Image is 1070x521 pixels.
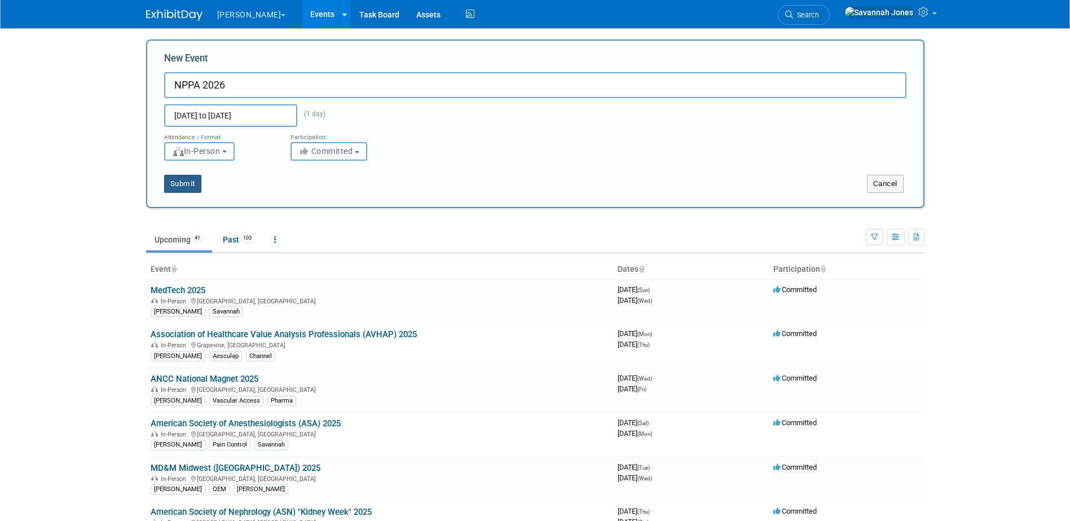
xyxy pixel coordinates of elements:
span: Committed [773,329,817,338]
span: - [651,285,653,294]
span: Committed [298,147,353,156]
div: Participation: [290,127,400,142]
a: American Society of Anesthesiologists (ASA) 2025 [151,418,341,429]
div: Savannah [254,440,288,450]
img: In-Person Event [151,431,158,436]
span: Committed [773,374,817,382]
img: In-Person Event [151,342,158,347]
a: MD&M Midwest ([GEOGRAPHIC_DATA]) 2025 [151,463,320,473]
span: [DATE] [618,385,646,393]
span: [DATE] [618,329,655,338]
span: In-Person [161,431,190,438]
div: Pharma [267,396,296,406]
span: (Sat) [637,420,649,426]
span: [DATE] [618,463,653,471]
span: - [650,418,652,427]
span: (Wed) [637,298,652,304]
div: Channel [246,351,275,361]
span: Committed [773,418,817,427]
a: MedTech 2025 [151,285,205,295]
div: [PERSON_NAME] [151,396,205,406]
span: [DATE] [618,418,652,427]
span: Committed [773,463,817,471]
div: [PERSON_NAME] [151,307,205,317]
input: Name of Trade Show / Conference [164,72,906,98]
div: [GEOGRAPHIC_DATA], [GEOGRAPHIC_DATA] [151,385,609,394]
a: Association of Healthcare Value Analysis Professionals (AVHAP) 2025 [151,329,417,339]
span: (Thu) [637,509,650,515]
span: In-Person [161,342,190,349]
button: Submit [164,175,201,193]
img: Savannah Jones [844,6,914,19]
img: In-Person Event [151,386,158,392]
div: [PERSON_NAME] [234,484,288,494]
span: In-Person [172,147,221,156]
span: (Thu) [637,342,650,348]
span: - [651,463,653,471]
div: Aesculap [209,351,242,361]
span: 103 [240,234,255,242]
div: Attendance / Format: [164,127,274,142]
a: Sort by Start Date [639,264,644,273]
span: [DATE] [618,285,653,294]
span: [DATE] [618,296,652,304]
span: Committed [773,507,817,515]
div: [GEOGRAPHIC_DATA], [GEOGRAPHIC_DATA] [151,429,609,438]
input: Start Date - End Date [164,104,297,127]
a: Sort by Participation Type [820,264,826,273]
span: (Mon) [637,331,652,337]
span: (Tue) [637,465,650,471]
a: Sort by Event Name [171,264,177,273]
div: [PERSON_NAME] [151,440,205,450]
div: [PERSON_NAME] [151,351,205,361]
button: In-Person [164,142,235,161]
span: Search [793,11,819,19]
span: (Sun) [637,287,650,293]
img: In-Person Event [151,298,158,303]
div: Grapevine, [GEOGRAPHIC_DATA] [151,340,609,349]
span: In-Person [161,298,190,305]
span: (Mon) [637,431,652,437]
div: Savannah [209,307,243,317]
th: Participation [769,260,924,279]
button: Cancel [867,175,904,193]
a: ANCC National Magnet 2025 [151,374,258,384]
span: In-Person [161,386,190,394]
a: Past103 [214,229,263,250]
span: [DATE] [618,507,653,515]
span: [DATE] [618,340,650,348]
span: (Wed) [637,376,652,382]
a: American Society of Nephrology (ASN) "Kidney Week" 2025 [151,507,372,517]
span: (Fri) [637,386,646,392]
label: New Event [164,52,208,69]
div: OEM [209,484,230,494]
span: [DATE] [618,474,652,482]
div: [GEOGRAPHIC_DATA], [GEOGRAPHIC_DATA] [151,296,609,305]
span: 41 [191,234,204,242]
a: Upcoming41 [146,229,212,250]
span: (Wed) [637,475,652,482]
span: [DATE] [618,429,652,438]
div: Vascular Access [209,396,263,406]
th: Event [146,260,613,279]
img: In-Person Event [151,475,158,481]
span: [DATE] [618,374,655,382]
span: - [651,507,653,515]
span: - [654,374,655,382]
th: Dates [613,260,769,279]
div: Pain Control [209,440,250,450]
button: Committed [290,142,367,161]
div: [GEOGRAPHIC_DATA], [GEOGRAPHIC_DATA] [151,474,609,483]
span: (1 day) [297,110,325,118]
span: - [654,329,655,338]
span: Committed [773,285,817,294]
img: ExhibitDay [146,10,202,21]
a: Search [778,5,830,25]
div: [PERSON_NAME] [151,484,205,494]
span: In-Person [161,475,190,483]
